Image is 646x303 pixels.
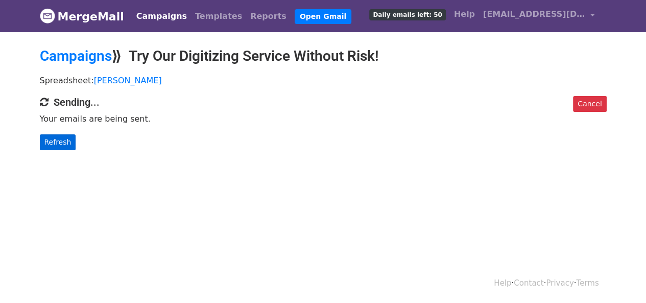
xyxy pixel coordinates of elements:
a: Daily emails left: 50 [365,4,449,25]
a: Privacy [546,278,573,288]
h4: Sending... [40,96,607,108]
a: Templates [191,6,246,27]
a: Campaigns [40,48,112,64]
a: Reports [246,6,291,27]
span: [EMAIL_ADDRESS][DOMAIN_NAME] [483,8,585,20]
a: Refresh [40,134,76,150]
a: [PERSON_NAME] [94,76,162,85]
a: MergeMail [40,6,124,27]
a: Open Gmail [295,9,351,24]
a: Help [494,278,511,288]
img: MergeMail logo [40,8,55,24]
p: Spreadsheet: [40,75,607,86]
a: Contact [514,278,543,288]
a: Campaigns [132,6,191,27]
a: Cancel [573,96,606,112]
a: Terms [576,278,599,288]
a: Help [450,4,479,25]
span: Daily emails left: 50 [369,9,445,20]
p: Your emails are being sent. [40,113,607,124]
h2: ⟫ Try Our Digitizing Service Without Risk! [40,48,607,65]
a: [EMAIL_ADDRESS][DOMAIN_NAME] [479,4,599,28]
